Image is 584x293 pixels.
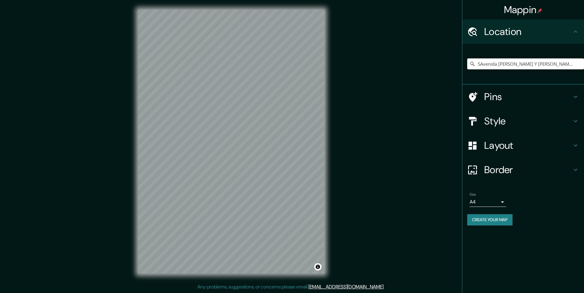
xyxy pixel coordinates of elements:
[462,85,584,109] div: Pins
[470,197,506,207] div: A4
[308,284,384,290] a: [EMAIL_ADDRESS][DOMAIN_NAME]
[484,115,572,127] h4: Style
[467,214,513,225] button: Create your map
[314,263,322,270] button: Toggle attribution
[384,283,385,291] div: .
[462,133,584,158] div: Layout
[504,4,543,16] h4: Mappin
[385,283,387,291] div: .
[484,26,572,38] h4: Location
[530,269,577,286] iframe: Help widget launcher
[138,10,325,274] canvas: Map
[462,158,584,182] div: Border
[462,109,584,133] div: Style
[537,8,542,13] img: pin-icon.png
[484,164,572,176] h4: Border
[470,192,476,197] label: Size
[467,58,584,69] input: Pick your city or area
[484,91,572,103] h4: Pins
[197,283,384,291] p: Any problems, suggestions, or concerns please email .
[462,19,584,44] div: Location
[484,139,572,152] h4: Layout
